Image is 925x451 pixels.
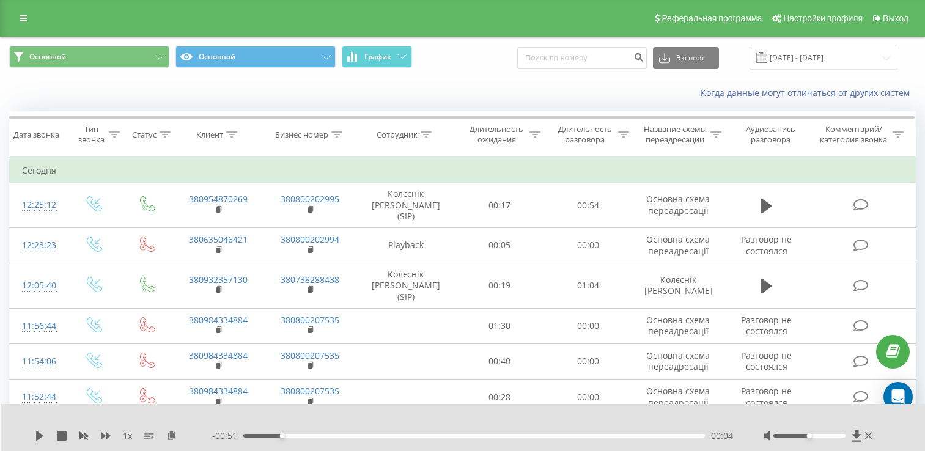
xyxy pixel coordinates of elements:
[342,46,412,68] button: График
[280,433,285,438] div: Accessibility label
[356,227,455,263] td: Playback
[455,263,544,309] td: 00:19
[883,13,908,23] span: Выход
[9,46,169,68] button: Основной
[364,53,391,61] span: График
[455,227,544,263] td: 00:05
[132,130,157,140] div: Статус
[517,47,647,69] input: Поиск по номеру
[555,124,615,145] div: Длительность разговора
[189,350,248,361] a: 380984334884
[544,183,632,228] td: 00:54
[22,314,54,338] div: 11:56:44
[356,263,455,309] td: Колєснік [PERSON_NAME] (SIP)
[735,124,806,145] div: Аудиозапись разговора
[455,343,544,379] td: 00:40
[807,433,812,438] div: Accessibility label
[741,350,792,372] span: Разговор не состоялся
[455,380,544,415] td: 00:28
[13,130,59,140] div: Дата звонка
[466,124,527,145] div: Длительность ожидания
[632,263,724,309] td: Колєснік [PERSON_NAME]
[741,314,792,337] span: Разговор не состоялся
[123,430,132,442] span: 1 x
[455,308,544,343] td: 01:30
[281,385,339,397] a: 380800207535
[22,385,54,409] div: 11:52:44
[544,343,632,379] td: 00:00
[455,183,544,228] td: 00:17
[29,52,66,62] span: Основной
[883,382,913,411] div: Open Intercom Messenger
[653,47,719,69] button: Экспорт
[632,183,724,228] td: Основна схема переадресації
[643,124,707,145] div: Название схемы переадресации
[189,274,248,285] a: 380932357130
[662,13,762,23] span: Реферальная программа
[77,124,106,145] div: Тип звонка
[741,233,792,256] span: Разговор не состоялся
[281,233,339,245] a: 380800202994
[22,350,54,373] div: 11:54:06
[275,130,328,140] div: Бизнес номер
[701,87,916,98] a: Когда данные могут отличаться от других систем
[281,350,339,361] a: 380800207535
[632,380,724,415] td: Основна схема переадресації
[22,274,54,298] div: 12:05:40
[281,193,339,205] a: 380800202995
[818,124,890,145] div: Комментарий/категория звонка
[189,385,248,397] a: 380984334884
[544,380,632,415] td: 00:00
[281,274,339,285] a: 380738288438
[741,385,792,408] span: Разговор не состоялся
[175,46,336,68] button: Основной
[196,130,223,140] div: Клиент
[281,314,339,326] a: 380800207535
[189,193,248,205] a: 380954870269
[544,263,632,309] td: 01:04
[22,233,54,257] div: 12:23:23
[632,227,724,263] td: Основна схема переадресації
[544,308,632,343] td: 00:00
[632,343,724,379] td: Основна схема переадресації
[356,183,455,228] td: Колєснік [PERSON_NAME] (SIP)
[212,430,243,442] span: - 00:51
[189,233,248,245] a: 380635046421
[22,193,54,217] div: 12:25:12
[377,130,418,140] div: Сотрудник
[783,13,863,23] span: Настройки профиля
[711,430,733,442] span: 00:04
[544,227,632,263] td: 00:00
[10,158,916,183] td: Сегодня
[189,314,248,326] a: 380984334884
[632,308,724,343] td: Основна схема переадресації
